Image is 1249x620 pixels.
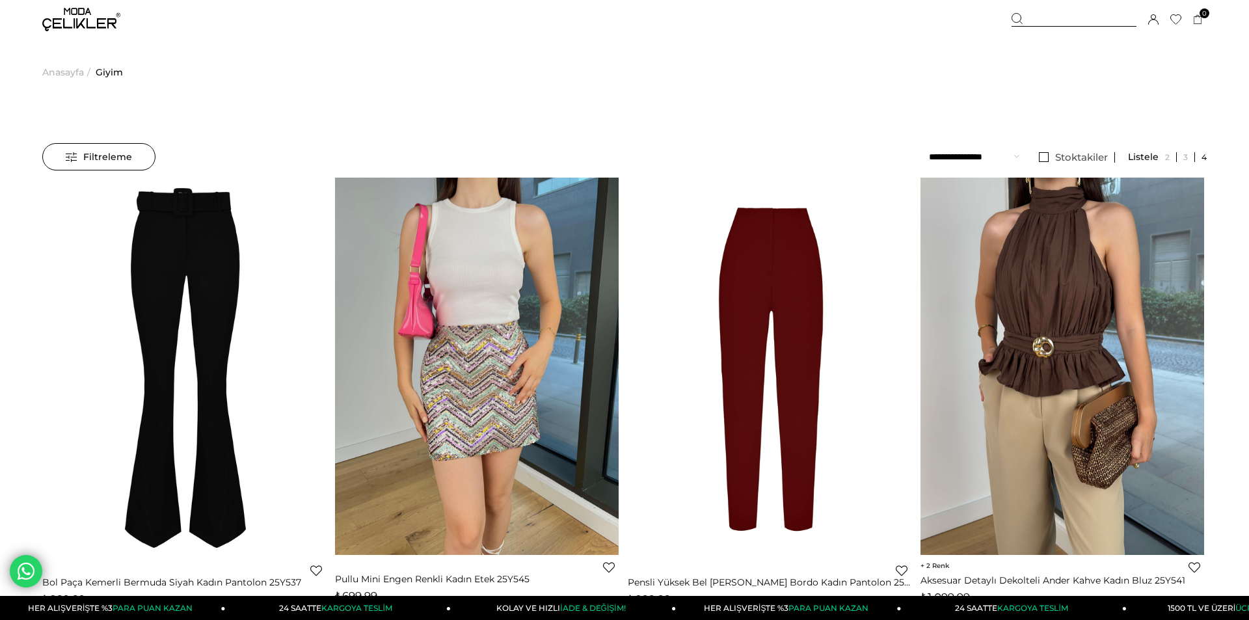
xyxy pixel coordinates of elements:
img: logo [42,8,120,31]
span: ₺899,99 [42,593,85,606]
a: Anasayfa [42,39,84,105]
span: İADE & DEĞİŞİM! [560,603,625,613]
a: HER ALIŞVERİŞTE %3PARA PUAN KAZAN [676,596,901,620]
span: 0 [1200,8,1209,18]
img: Bol Paça Kemerli Bermuda Siyah Kadın Pantolon 25Y537 [42,154,329,583]
a: Pensli Yüksek Bel [PERSON_NAME] Bordo Kadın Pantolon 25Y536 [628,576,914,588]
span: ₺1.099,99 [920,591,970,604]
span: Stoktakiler [1055,151,1108,163]
a: 24 SAATTEKARGOYA TESLİM [902,596,1127,620]
span: KARGOYA TESLİM [321,603,392,613]
a: 0 [1193,15,1203,25]
img: Aksesuar Detaylı Dekolteli Ander Kahve Kadın Bluz 25Y541 [920,177,1204,555]
a: Bol Paça Kemerli Bermuda Siyah Kadın Pantolon 25Y537 [42,576,329,588]
span: PARA PUAN KAZAN [788,603,868,613]
a: Favorilere Ekle [310,565,322,576]
span: PARA PUAN KAZAN [113,603,193,613]
a: Pullu Mini Engen Renkli Kadın Etek 25Y545 [335,573,621,585]
span: KARGOYA TESLİM [997,603,1068,613]
a: Stoktakiler [1032,152,1115,163]
span: ₺899,99 [628,593,671,606]
a: Favorilere Ekle [896,565,907,576]
span: ₺699,99 [335,589,377,602]
a: Favorilere Ekle [1189,561,1200,573]
a: 24 SAATTEKARGOYA TESLİM [226,596,451,620]
a: Favorilere Ekle [603,561,615,573]
a: Giyim [96,39,123,105]
span: Filtreleme [66,144,132,170]
a: Aksesuar Detaylı Dekolteli Ander Kahve Kadın Bluz 25Y541 [920,574,1207,586]
li: > [42,39,94,105]
a: KOLAY VE HIZLIİADE & DEĞİŞİM! [451,596,676,620]
img: Pullu Mini Engen Renkli Kadın Etek 25Y545 [335,168,619,563]
img: Pensli Yüksek bel Cohen Bordo Kadın Pantolon 25Y536 [628,154,914,583]
span: 2 [920,561,949,570]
